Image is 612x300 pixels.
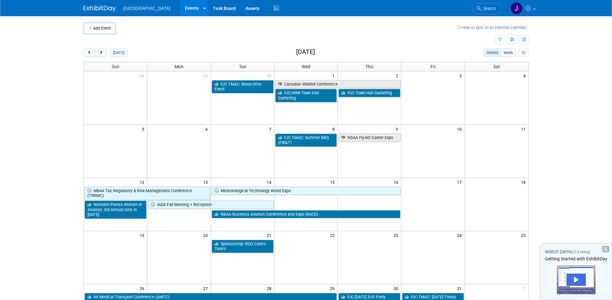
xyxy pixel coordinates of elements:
span: 1 [332,71,337,80]
a: Sponsorship: RDO Caters Taters [212,240,274,253]
span: Fri [430,64,436,69]
button: next [95,49,107,57]
button: month [484,49,501,57]
span: 13 [203,178,211,186]
a: FJC TMAC: Blood Drive Event [212,80,274,93]
button: myCustomButton [519,49,528,57]
span: 28 [139,71,147,80]
span: Search [481,6,496,11]
div: Watch Demo [540,248,612,255]
a: Meteorological Technology World Expo [212,187,401,195]
span: 5 [141,125,147,133]
a: PJC Town Hall Gathering [338,89,400,97]
span: 24 [456,231,465,239]
span: 7 [268,125,274,133]
span: Wed [302,64,310,69]
span: 19 [139,231,147,239]
a: FJC TMAC: Summer BBQ (FIB&T) [275,134,337,147]
span: Tue [239,64,246,69]
img: Julie Hanson [510,2,523,14]
span: 22 [329,231,337,239]
a: NDAA Fly-ND Career Expo [338,134,400,142]
a: Canadian Wildfire Conference [275,80,401,89]
span: [GEOGRAPHIC_DATA] [124,6,171,11]
span: 31 [456,284,465,292]
span: (13 mins) [573,250,590,254]
a: How to sync to an external calendar... [457,25,529,30]
span: 20 [203,231,211,239]
span: 2 [395,71,401,80]
span: 29 [203,71,211,80]
span: 21 [266,231,274,239]
span: 12 [139,178,147,186]
div: Play [567,274,586,286]
span: Mon [175,64,184,69]
span: 8 [332,125,337,133]
div: Dismiss [602,246,609,252]
span: 30 [393,284,401,292]
span: 30 [266,71,274,80]
span: 23 [393,231,401,239]
a: FJC/WMI Town Hall Gathering [275,89,337,102]
span: Sat [493,64,500,69]
button: [DATE] [110,49,127,57]
div: Getting Started with ExhibitDay [540,256,612,262]
span: 27 [203,284,211,292]
img: ExhibitDay [84,5,116,12]
span: Sun [112,64,119,69]
span: 29 [329,284,337,292]
span: 14 [266,178,274,186]
span: 28 [266,284,274,292]
span: 9 [395,125,401,133]
span: 10 [456,125,465,133]
span: 1 [523,284,528,292]
span: 6 [205,125,211,133]
span: 26 [139,284,147,292]
a: NBAA Business Aviation Conference and Expo (BACE) [212,210,401,219]
span: 4 [523,71,528,80]
button: prev [84,49,95,57]
span: 11 [520,125,528,133]
span: 15 [329,178,337,186]
a: NBAA Tax, Regulatory & Risk Management Conference (TRRMC) [85,187,210,200]
i: Personalize Calendar [522,51,526,55]
span: 18 [520,178,528,186]
span: Thu [366,64,373,69]
a: Search [472,3,502,14]
h2: [DATE] [296,49,315,56]
button: week [501,49,516,57]
a: IADA Fall Meeting + Reception [148,201,274,209]
span: 3 [459,71,465,80]
a: Northern Planes Women in Aviation: 3rd Annual Girls in [DATE] [85,201,146,219]
button: Add Event [84,23,116,34]
span: 16 [393,178,401,186]
span: 17 [456,178,465,186]
span: 25 [520,231,528,239]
